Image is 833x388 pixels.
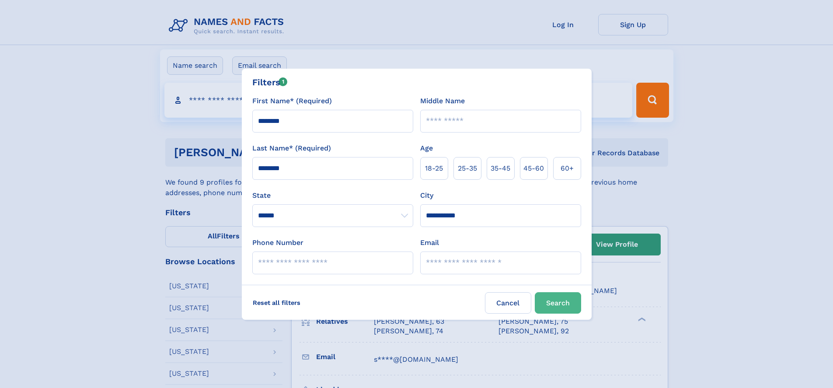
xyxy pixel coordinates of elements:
[420,190,433,201] label: City
[252,238,303,248] label: Phone Number
[420,238,439,248] label: Email
[420,96,465,106] label: Middle Name
[247,292,306,313] label: Reset all filters
[535,292,581,314] button: Search
[485,292,531,314] label: Cancel
[458,163,477,174] span: 25‑35
[523,163,544,174] span: 45‑60
[252,143,331,154] label: Last Name* (Required)
[252,96,332,106] label: First Name* (Required)
[561,163,574,174] span: 60+
[420,143,433,154] label: Age
[252,190,413,201] label: State
[491,163,510,174] span: 35‑45
[252,76,288,89] div: Filters
[425,163,443,174] span: 18‑25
